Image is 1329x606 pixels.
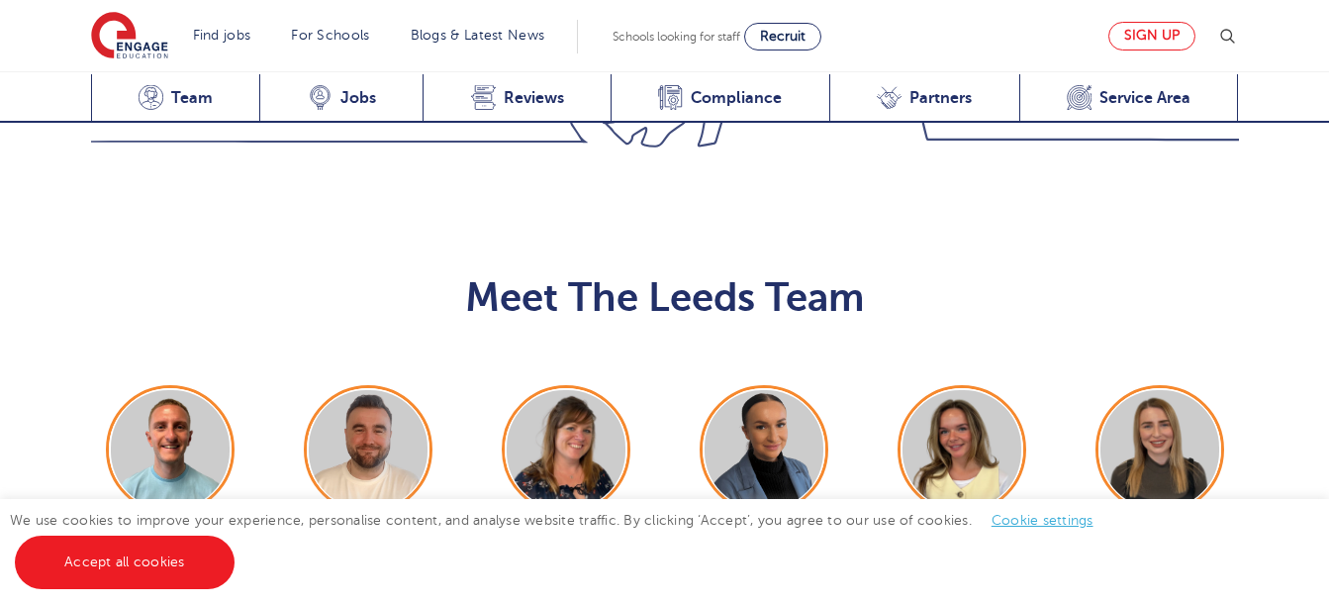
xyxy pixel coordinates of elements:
[744,23,821,50] a: Recruit
[1019,74,1239,123] a: Service Area
[259,74,423,123] a: Jobs
[340,88,376,108] span: Jobs
[691,88,782,108] span: Compliance
[291,28,369,43] a: For Schools
[611,74,829,123] a: Compliance
[504,88,564,108] span: Reviews
[10,513,1113,569] span: We use cookies to improve your experience, personalise content, and analyse website traffic. By c...
[171,88,213,108] span: Team
[91,12,168,61] img: Engage Education
[111,390,230,509] img: George Dignam
[829,74,1019,123] a: Partners
[705,390,823,509] img: Holly Johnson
[902,390,1021,509] img: Poppy Burnside
[193,28,251,43] a: Find jobs
[1100,390,1219,509] img: Layla McCosker
[1099,88,1190,108] span: Service Area
[423,74,611,123] a: Reviews
[15,536,235,589] a: Accept all cookies
[992,513,1093,528] a: Cookie settings
[91,74,260,123] a: Team
[613,30,740,44] span: Schools looking for staff
[760,29,806,44] span: Recruit
[91,274,1239,322] h2: Meet The Leeds Team
[1108,22,1195,50] a: Sign up
[309,390,427,509] img: Chris Rushton
[507,390,625,509] img: Joanne Wright
[909,88,972,108] span: Partners
[411,28,545,43] a: Blogs & Latest News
